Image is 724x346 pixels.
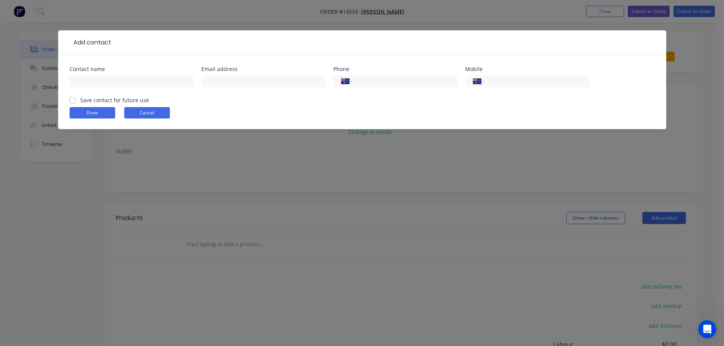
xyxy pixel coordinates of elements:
[201,66,326,72] div: Email address
[333,66,458,72] div: Phone
[465,66,589,72] div: Mobile
[70,66,194,72] div: Contact name
[70,107,115,118] button: Done
[80,96,149,104] label: Save contact for future use
[70,38,111,47] div: Add contact
[124,107,170,118] button: Cancel
[698,320,716,338] iframe: Intercom live chat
